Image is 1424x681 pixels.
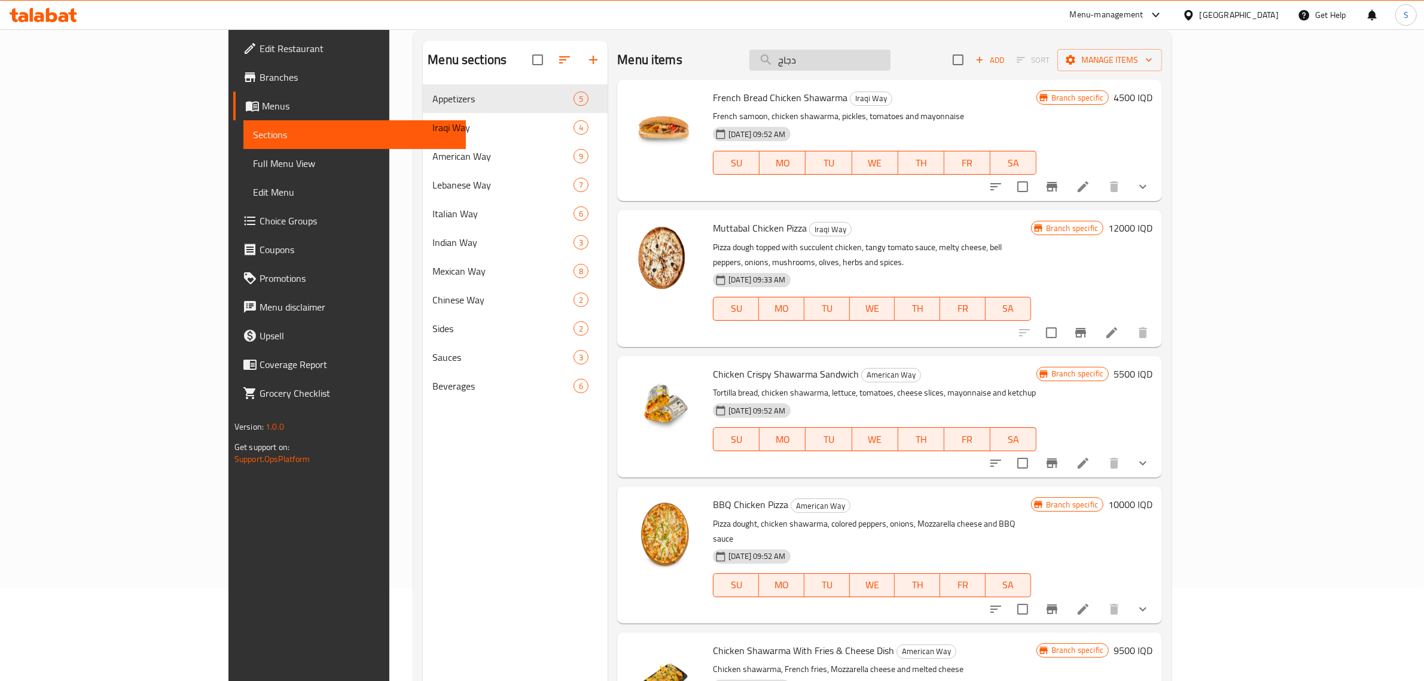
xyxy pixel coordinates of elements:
[574,151,588,162] span: 9
[243,149,466,178] a: Full Menu View
[899,300,935,317] span: TH
[971,51,1009,69] span: Add item
[627,366,703,442] img: Chicken Crispy Shawarma Sandwich
[234,439,289,455] span: Get support on:
[1114,366,1152,382] h6: 5500 IQD
[1404,8,1408,22] span: S
[432,235,574,250] div: Indian Way
[233,63,466,92] a: Branches
[1105,326,1119,340] a: Edit menu item
[764,431,801,448] span: MO
[1076,602,1090,616] a: Edit menu item
[713,642,894,659] span: Chicken Shawarma With Fries & Cheese Dish
[1047,92,1108,104] span: Branch specific
[857,431,894,448] span: WE
[1057,49,1162,71] button: Manage items
[903,154,940,172] span: TH
[713,151,760,175] button: SU
[713,365,859,383] span: Chicken Crispy Shawarma Sandwich
[1100,595,1129,624] button: delete
[945,576,981,594] span: FR
[791,499,850,513] span: American Way
[233,379,466,408] a: Grocery Checklist
[724,551,790,562] span: [DATE] 09:52 AM
[233,34,466,63] a: Edit Restaurant
[713,297,759,321] button: SU
[574,122,588,133] span: 4
[432,149,574,163] span: American Way
[1038,449,1066,478] button: Branch-specific-item
[423,80,608,405] nav: Menu sections
[718,300,754,317] span: SU
[574,149,588,163] div: items
[432,293,574,307] span: Chinese Way
[724,405,790,416] span: [DATE] 09:52 AM
[432,264,574,278] div: Mexican Way
[713,89,847,107] span: French Bread Chicken Shawarma
[432,379,574,393] span: Beverages
[432,178,574,192] span: Lebanese Way
[759,573,804,597] button: MO
[1114,89,1152,106] h6: 4500 IQD
[852,427,898,451] button: WE
[810,154,847,172] span: TU
[423,171,608,199] div: Lebanese Way7
[855,576,891,594] span: WE
[791,498,850,513] div: American Way
[749,50,891,71] input: search
[995,431,1032,448] span: SA
[986,573,1031,597] button: SA
[423,113,608,142] div: Iraqi Way4
[574,237,588,248] span: 3
[1129,172,1157,201] button: show more
[627,220,703,296] img: Muttabal Chicken Pizza
[260,41,457,56] span: Edit Restaurant
[713,495,788,513] span: BBQ Chicken Pizza
[1136,602,1150,616] svg: Show Choices
[574,120,588,135] div: items
[260,242,457,257] span: Coupons
[809,300,845,317] span: TU
[764,300,800,317] span: MO
[574,178,588,192] div: items
[1136,456,1150,470] svg: Show Choices
[718,431,755,448] span: SU
[1100,172,1129,201] button: delete
[897,644,956,658] span: American Way
[260,329,457,343] span: Upsell
[1076,456,1090,470] a: Edit menu item
[1114,642,1152,659] h6: 9500 IQD
[764,576,800,594] span: MO
[718,154,755,172] span: SU
[857,154,894,172] span: WE
[574,206,588,221] div: items
[809,576,845,594] span: TU
[253,185,457,199] span: Edit Menu
[804,297,850,321] button: TU
[949,154,986,172] span: FR
[579,45,608,74] button: Add section
[574,92,588,106] div: items
[1009,51,1057,69] span: Select section first
[995,154,1032,172] span: SA
[850,92,892,106] div: Iraqi Way
[574,180,588,191] span: 7
[627,89,703,166] img: French Bread Chicken Shawarma
[724,274,790,285] span: [DATE] 09:33 AM
[986,297,1031,321] button: SA
[713,573,759,597] button: SU
[899,576,935,594] span: TH
[432,350,574,364] span: Sauces
[432,120,574,135] div: Iraqi Way
[423,257,608,285] div: Mexican Way8
[713,385,1036,400] p: Tortilla bread, chicken shawarma, lettuce, tomatoes, cheese slices, mayonnaise and ketchup
[974,53,1006,67] span: Add
[1129,449,1157,478] button: show more
[260,214,457,228] span: Choice Groups
[940,573,986,597] button: FR
[1100,449,1129,478] button: delete
[806,427,852,451] button: TU
[1136,180,1150,194] svg: Show Choices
